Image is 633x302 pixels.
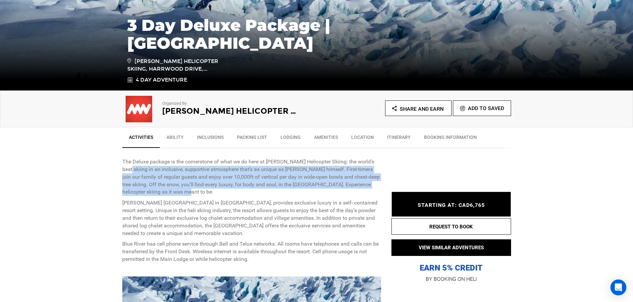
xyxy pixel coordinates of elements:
[160,131,190,147] a: Ability
[391,239,511,256] button: VIEW SIMILAR ADVENTURES
[127,16,506,52] h1: 3 Day Deluxe Package | [GEOGRAPHIC_DATA]
[610,279,626,295] div: Open Intercom Messenger
[391,218,511,235] button: REQUEST TO BOOK
[391,274,511,284] p: BY BOOKING ON HELI
[122,96,156,122] img: aac9bc984fa9d070fb60f2cfeae9c925.jpeg
[127,57,222,73] span: [PERSON_NAME] Helicopter Skiing, Harrwood Drive,...
[122,240,381,263] p: Blue River has cell phone service through Bell and Telus networks. All rooms have telephones and ...
[391,197,511,273] p: EARN 5% CREDIT
[380,131,417,147] a: Itinerary
[190,131,230,147] a: Inclusions
[274,131,307,147] a: Lodging
[468,105,504,111] span: Add To Saved
[122,131,160,148] a: Activities
[345,131,380,147] a: Location
[162,107,298,115] h2: [PERSON_NAME] Helicopter Skiing
[307,131,345,147] a: Amenities
[400,106,444,112] span: Share and Earn
[418,202,485,208] span: STARTING AT: CAD6,765
[417,131,483,147] a: BOOKING INFORMATION
[136,76,187,84] span: 4 Day Adventure
[162,100,298,107] p: Organized By
[122,199,381,237] p: [PERSON_NAME] [GEOGRAPHIC_DATA] in [GEOGRAPHIC_DATA], provides exclusive luxury in a self- contai...
[230,131,274,147] a: Packing List
[122,158,381,196] p: The Deluxe package is the cornerstone of what we do here at [PERSON_NAME] Helicopter Skiing: the ...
